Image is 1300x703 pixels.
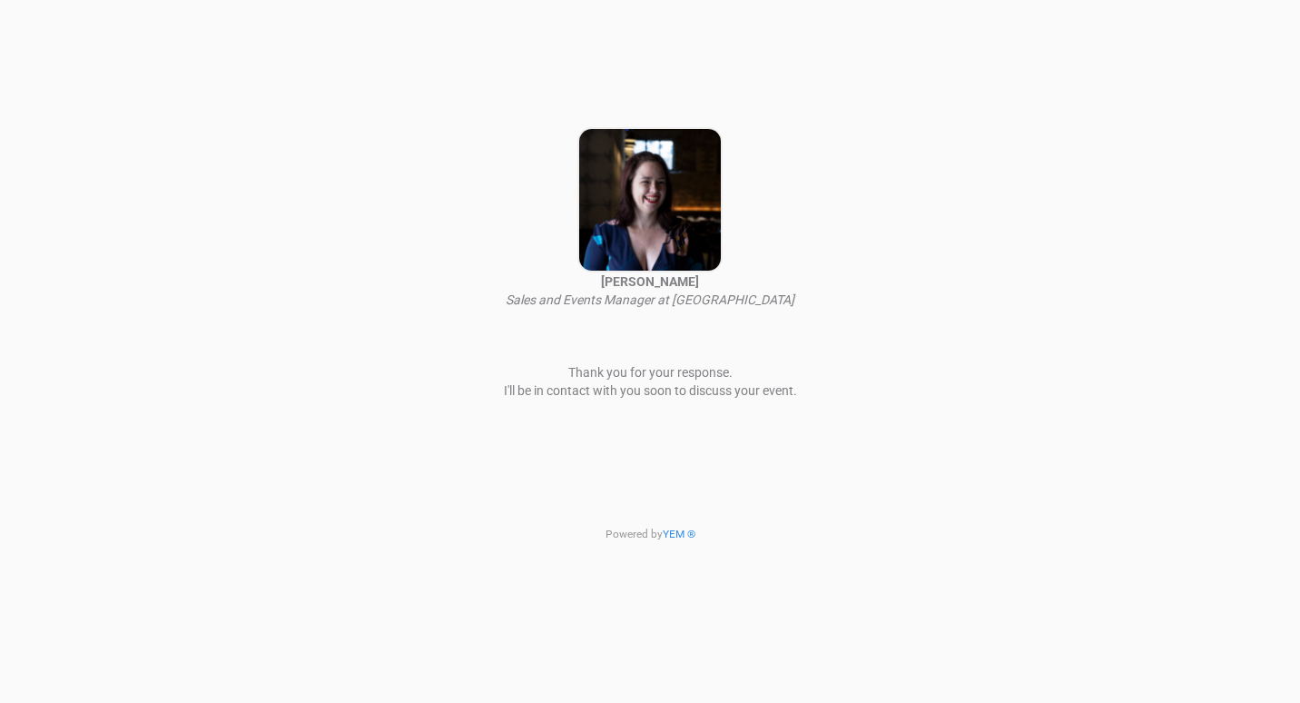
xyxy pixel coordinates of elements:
a: YEM ® [663,528,695,540]
i: Sales and Events Manager at [GEOGRAPHIC_DATA] [506,292,794,307]
img: open-uri20240418-2-1mx6typ [577,127,723,272]
strong: [PERSON_NAME] [601,274,699,289]
p: Thank you for your response. I'll be in contact with you soon to discuss your event. [423,363,877,400]
p: Powered by [423,527,877,542]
